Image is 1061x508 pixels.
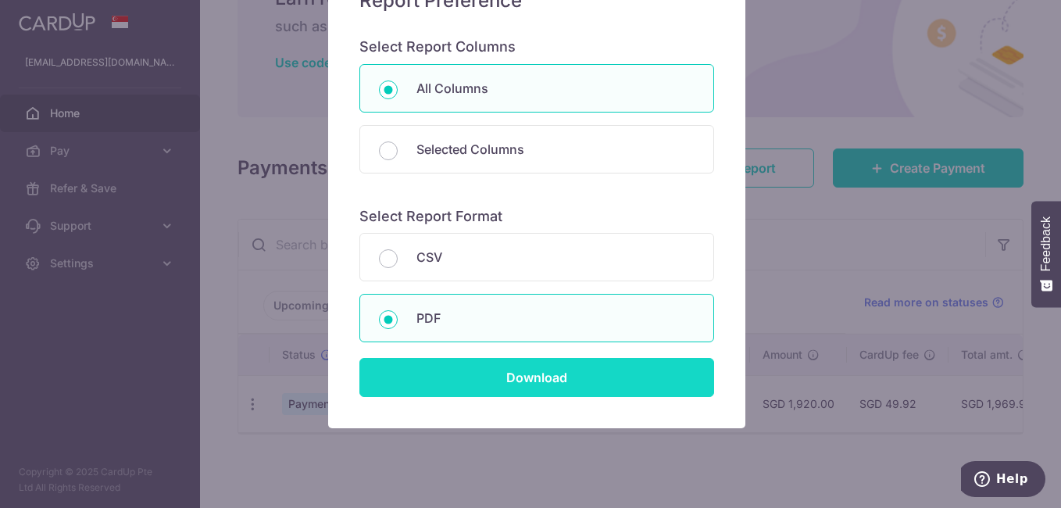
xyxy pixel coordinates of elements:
[416,248,695,267] p: CSV
[1031,201,1061,307] button: Feedback - Show survey
[359,358,714,397] input: Download
[416,309,695,327] p: PDF
[1039,216,1053,271] span: Feedback
[416,79,695,98] p: All Columns
[961,461,1045,500] iframe: Opens a widget where you can find more information
[416,140,695,159] p: Selected Columns
[359,38,714,56] h6: Select Report Columns
[359,208,714,226] h6: Select Report Format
